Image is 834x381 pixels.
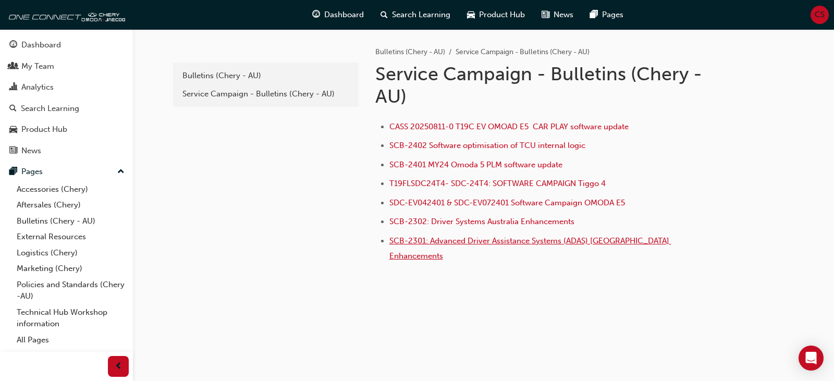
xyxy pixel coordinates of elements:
[389,217,574,226] a: SCB-2302: Driver Systems Australia Enhancements
[21,103,79,115] div: Search Learning
[177,85,354,103] a: Service Campaign - Bulletins (Chery - AU)
[811,6,829,24] button: CS
[389,122,629,131] a: CASS 20250811-0 T19C EV OMOAD E5 CAR PLAY software update
[392,9,450,21] span: Search Learning
[4,141,129,161] a: News
[9,41,17,50] span: guage-icon
[324,9,364,21] span: Dashboard
[115,360,122,373] span: prev-icon
[4,162,129,181] button: Pages
[9,104,17,114] span: search-icon
[372,4,459,26] a: search-iconSearch Learning
[4,99,129,118] a: Search Learning
[21,124,67,136] div: Product Hub
[467,8,475,21] span: car-icon
[21,81,54,93] div: Analytics
[13,304,129,332] a: Technical Hub Workshop information
[9,167,17,177] span: pages-icon
[375,47,445,56] a: Bulletins (Chery - AU)
[389,179,606,188] a: T19FLSDC24T4- SDC-24T4: SOFTWARE CAMPAIGN Tiggo 4
[4,57,129,76] a: My Team
[117,165,125,179] span: up-icon
[13,245,129,261] a: Logistics (Chery)
[389,160,562,169] a: SCB-2401 MY24 Omoda 5 PLM software update
[5,4,125,25] img: oneconnect
[4,33,129,162] button: DashboardMy TeamAnalyticsSearch LearningProduct HubNews
[582,4,632,26] a: pages-iconPages
[9,62,17,71] span: people-icon
[182,70,349,82] div: Bulletins (Chery - AU)
[375,63,717,108] h1: Service Campaign - Bulletins (Chery - AU)
[304,4,372,26] a: guage-iconDashboard
[21,39,61,51] div: Dashboard
[13,277,129,304] a: Policies and Standards (Chery -AU)
[542,8,549,21] span: news-icon
[9,125,17,134] span: car-icon
[456,46,590,58] li: Service Campaign - Bulletins (Chery - AU)
[13,332,129,348] a: All Pages
[9,83,17,92] span: chart-icon
[381,8,388,21] span: search-icon
[13,261,129,277] a: Marketing (Chery)
[177,67,354,85] a: Bulletins (Chery - AU)
[21,60,54,72] div: My Team
[479,9,525,21] span: Product Hub
[312,8,320,21] span: guage-icon
[602,9,623,21] span: Pages
[4,35,129,55] a: Dashboard
[9,146,17,156] span: news-icon
[533,4,582,26] a: news-iconNews
[13,181,129,198] a: Accessories (Chery)
[389,236,671,261] a: SCB-2301: Advanced Driver Assistance Systems (ADAS) [GEOGRAPHIC_DATA] Enhancements
[13,213,129,229] a: Bulletins (Chery - AU)
[13,229,129,245] a: External Resources
[21,145,41,157] div: News
[590,8,598,21] span: pages-icon
[4,120,129,139] a: Product Hub
[389,141,585,150] a: SCB-2402 Software optimisation of TCU internal logic
[13,197,129,213] a: Aftersales (Chery)
[459,4,533,26] a: car-iconProduct Hub
[4,78,129,97] a: Analytics
[799,346,824,371] div: Open Intercom Messenger
[389,198,625,207] a: SDC-EV042401 & SDC-EV072401 Software Campaign OMODA E5
[21,166,43,178] div: Pages
[182,88,349,100] div: Service Campaign - Bulletins (Chery - AU)
[815,9,825,21] span: CS
[554,9,573,21] span: News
